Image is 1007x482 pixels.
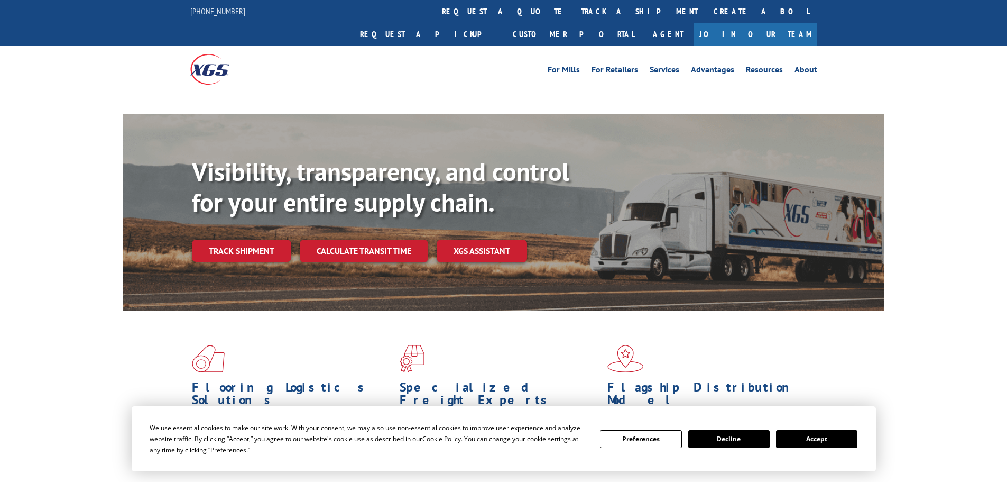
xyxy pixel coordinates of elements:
[422,434,461,443] span: Cookie Policy
[192,155,569,219] b: Visibility, transparency, and control for your entire supply chain.
[505,23,642,46] a: Customer Portal
[694,23,817,46] a: Join Our Team
[600,430,681,448] button: Preferences
[642,23,694,46] a: Agent
[210,445,246,454] span: Preferences
[437,240,527,262] a: XGS ASSISTANT
[352,23,505,46] a: Request a pickup
[607,345,644,372] img: xgs-icon-flagship-distribution-model-red
[192,381,392,412] h1: Flooring Logistics Solutions
[592,66,638,77] a: For Retailers
[300,240,428,262] a: Calculate transit time
[794,66,817,77] a: About
[132,406,876,471] div: Cookie Consent Prompt
[400,345,424,372] img: xgs-icon-focused-on-flooring-red
[192,240,291,262] a: Track shipment
[150,422,587,456] div: We use essential cookies to make our site work. With your consent, we may also use non-essential ...
[548,66,580,77] a: For Mills
[192,345,225,372] img: xgs-icon-total-supply-chain-intelligence-red
[400,381,599,412] h1: Specialized Freight Experts
[776,430,857,448] button: Accept
[688,430,770,448] button: Decline
[190,6,245,16] a: [PHONE_NUMBER]
[607,381,807,412] h1: Flagship Distribution Model
[650,66,679,77] a: Services
[746,66,783,77] a: Resources
[691,66,734,77] a: Advantages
